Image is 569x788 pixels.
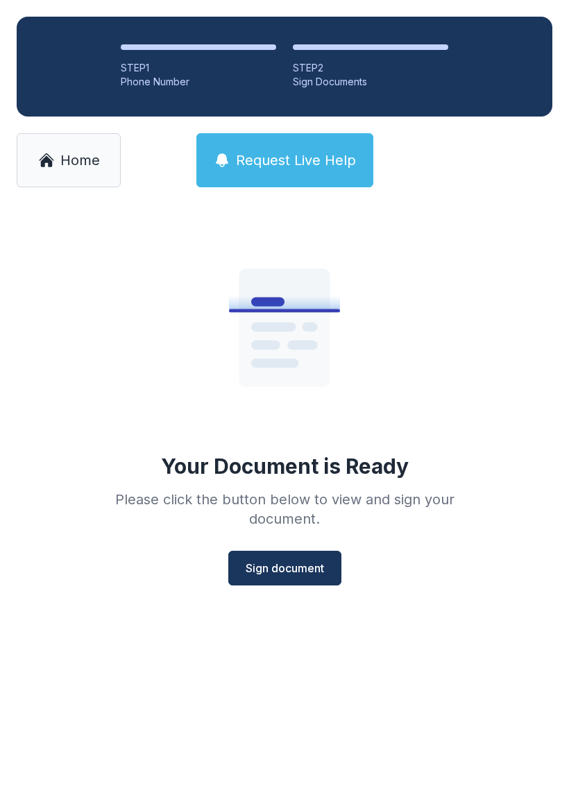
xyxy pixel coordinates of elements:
[121,75,276,89] div: Phone Number
[246,560,324,576] span: Sign document
[236,151,356,170] span: Request Live Help
[293,61,448,75] div: STEP 2
[85,490,484,529] div: Please click the button below to view and sign your document.
[60,151,100,170] span: Home
[161,454,409,479] div: Your Document is Ready
[293,75,448,89] div: Sign Documents
[121,61,276,75] div: STEP 1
